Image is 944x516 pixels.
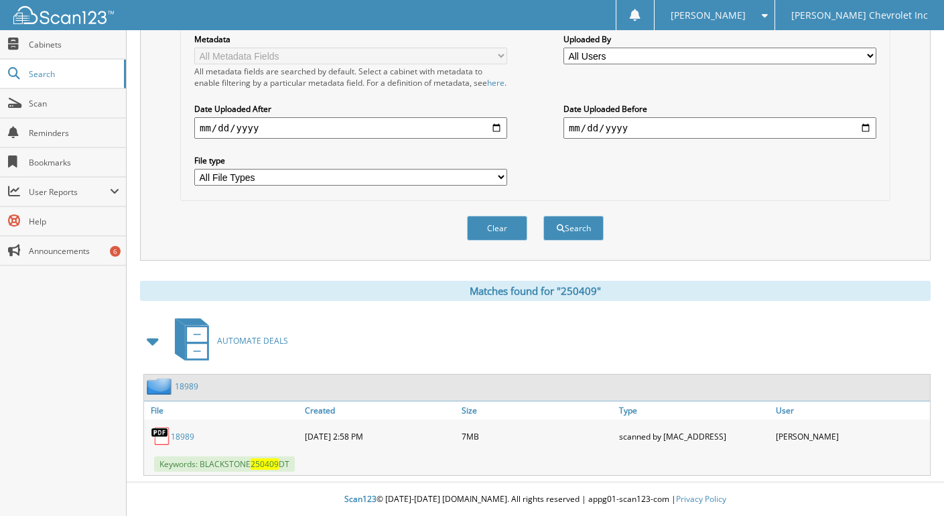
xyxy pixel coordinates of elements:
a: here [487,77,504,88]
div: 6 [110,246,121,257]
span: Search [29,68,117,80]
button: Search [543,216,604,241]
label: Uploaded By [563,34,876,45]
a: Privacy Policy [676,493,726,505]
span: AUTOMATE DEALS [217,335,288,346]
span: Announcements [29,245,119,257]
a: 18989 [175,381,198,392]
span: [PERSON_NAME] [671,11,746,19]
a: Created [301,401,459,420]
div: © [DATE]-[DATE] [DOMAIN_NAME]. All rights reserved | appg01-scan123-com | [127,483,944,516]
span: Reminders [29,127,119,139]
img: scan123-logo-white.svg [13,6,114,24]
a: AUTOMATE DEALS [167,314,288,367]
span: Help [29,216,119,227]
label: Date Uploaded After [194,103,507,115]
a: Type [616,401,773,420]
span: 250409 [251,458,279,470]
label: File type [194,155,507,166]
label: Date Uploaded Before [563,103,876,115]
a: 18989 [171,431,194,442]
span: Scan123 [344,493,377,505]
span: User Reports [29,186,110,198]
span: Keywords: BLACKSTONE DT [154,456,295,472]
div: scanned by [MAC_ADDRESS] [616,423,773,450]
div: [PERSON_NAME] [772,423,930,450]
div: [DATE] 2:58 PM [301,423,459,450]
span: Cabinets [29,39,119,50]
label: Metadata [194,34,507,45]
input: start [194,117,507,139]
iframe: Chat Widget [877,452,944,516]
a: Size [458,401,616,420]
img: folder2.png [147,378,175,395]
span: Bookmarks [29,157,119,168]
a: File [144,401,301,420]
div: Matches found for "250409" [140,281,931,301]
span: [PERSON_NAME] Chevrolet Inc [791,11,928,19]
a: User [772,401,930,420]
input: end [563,117,876,139]
div: 7MB [458,423,616,450]
div: All metadata fields are searched by default. Select a cabinet with metadata to enable filtering b... [194,66,507,88]
img: PDF.png [151,426,171,446]
span: Scan [29,98,119,109]
button: Clear [467,216,527,241]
